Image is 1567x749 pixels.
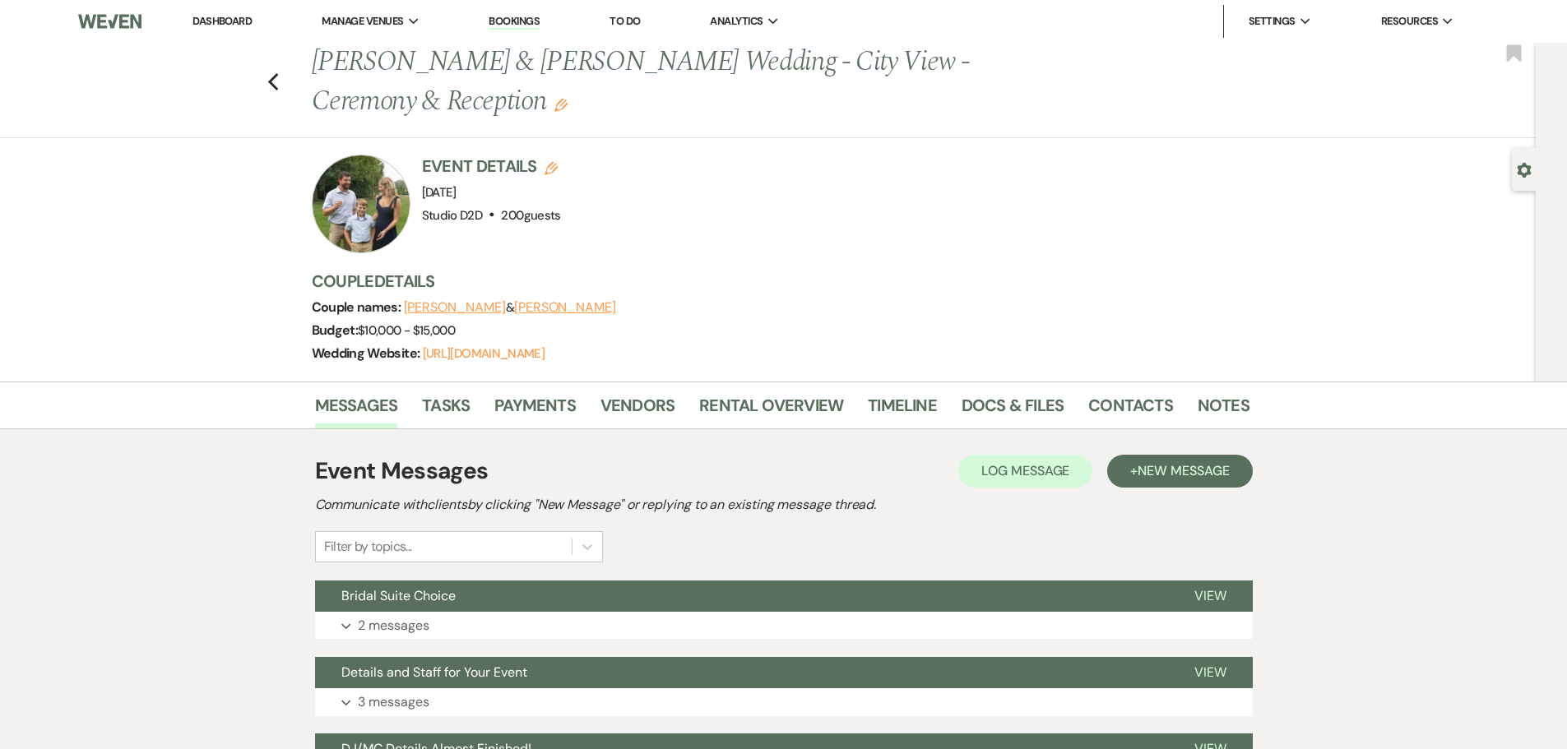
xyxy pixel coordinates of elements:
[610,14,640,28] a: To Do
[501,207,560,224] span: 200 guests
[422,184,457,201] span: [DATE]
[315,392,398,428] a: Messages
[312,344,423,362] span: Wedding Website:
[710,13,763,30] span: Analytics
[422,155,561,178] h3: Event Details
[1168,657,1253,688] button: View
[312,43,1049,121] h1: [PERSON_NAME] & [PERSON_NAME] Wedding - City View - Ceremony & Reception
[78,4,141,39] img: Weven Logo
[312,321,359,339] span: Budget:
[699,392,843,428] a: Rental Overview
[1517,161,1532,177] button: Open lead details
[1194,587,1226,604] span: View
[341,587,456,604] span: Bridal Suite Choice
[324,537,412,557] div: Filter by topics...
[1107,455,1252,488] button: +New Message
[322,13,403,30] span: Manage Venues
[868,392,937,428] a: Timeline
[554,97,568,112] button: Edit
[514,301,616,314] button: [PERSON_NAME]
[1249,13,1296,30] span: Settings
[962,392,1064,428] a: Docs & Files
[1168,580,1253,612] button: View
[600,392,675,428] a: Vendors
[312,298,404,316] span: Couple names:
[958,455,1092,488] button: Log Message
[315,612,1253,640] button: 2 messages
[404,301,506,314] button: [PERSON_NAME]
[341,663,527,681] span: Details and Staff for Your Event
[1138,462,1229,479] span: New Message
[315,580,1168,612] button: Bridal Suite Choice
[315,495,1253,515] h2: Communicate with clients by clicking "New Message" or replying to an existing message thread.
[358,691,429,713] p: 3 messages
[315,454,489,488] h1: Event Messages
[422,392,470,428] a: Tasks
[312,270,1233,293] h3: Couple Details
[315,657,1168,688] button: Details and Staff for Your Event
[494,392,576,428] a: Payments
[358,322,455,339] span: $10,000 - $15,000
[192,14,252,28] a: Dashboard
[1194,663,1226,681] span: View
[423,345,545,362] a: [URL][DOMAIN_NAME]
[422,207,483,224] span: Studio D2D
[1088,392,1173,428] a: Contacts
[404,299,616,316] span: &
[981,462,1069,479] span: Log Message
[1198,392,1249,428] a: Notes
[315,688,1253,716] button: 3 messages
[358,615,429,636] p: 2 messages
[489,14,540,30] a: Bookings
[1381,13,1438,30] span: Resources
